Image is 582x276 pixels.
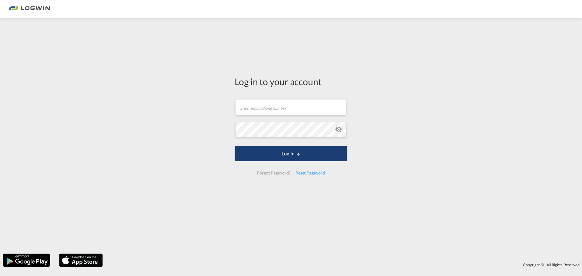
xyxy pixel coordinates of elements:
img: google.png [2,253,51,268]
img: apple.png [59,253,103,268]
div: Log in to your account [235,75,347,88]
input: Enter email/phone number [235,100,346,115]
img: 2761ae10d95411efa20a1f5e0282d2d7.png [9,2,50,16]
div: Copyright © . All Rights Reserved [106,260,582,270]
div: Reset Password [293,168,327,178]
button: LOGIN [235,146,347,161]
md-icon: icon-eye-off [335,126,342,133]
div: Forgot Password? [255,168,293,178]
